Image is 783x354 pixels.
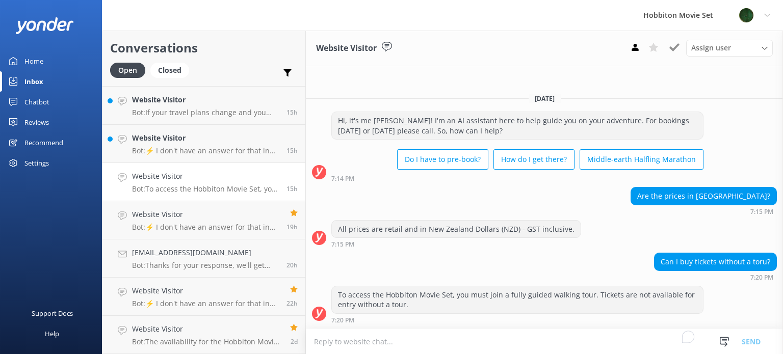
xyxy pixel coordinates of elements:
a: Open [110,64,150,75]
button: Middle-earth Halfling Marathon [580,149,703,170]
p: Bot: Thanks for your response, we'll get back to you as soon as we can during opening hours. [132,261,279,270]
strong: 7:15 PM [331,241,354,248]
h4: Website Visitor [132,132,279,144]
span: Aug 20 2025 07:35pm (UTC +12:00) Pacific/Auckland [286,146,298,155]
span: Aug 20 2025 03:21pm (UTC +12:00) Pacific/Auckland [286,223,298,231]
div: Inbox [24,71,43,92]
div: Aug 20 2025 07:14pm (UTC +12:00) Pacific/Auckland [331,175,703,182]
a: [EMAIL_ADDRESS][DOMAIN_NAME]Bot:Thanks for your response, we'll get back to you as soon as we can... [102,239,305,278]
a: Website VisitorBot:To access the Hobbiton Movie Set, you must join a fully guided walking tour. T... [102,163,305,201]
strong: 7:15 PM [750,209,773,215]
span: Aug 20 2025 12:26pm (UTC +12:00) Pacific/Auckland [286,299,298,308]
h2: Conversations [110,38,298,58]
div: Open [110,63,145,78]
p: Bot: To access the Hobbiton Movie Set, you must join a fully guided walking tour. Tickets are not... [132,184,279,194]
textarea: To enrich screen reader interactions, please activate Accessibility in Grammarly extension settings [306,329,783,354]
p: Bot: ⚡ I don't have an answer for that in my knowledge base. Please try and rephrase your questio... [132,223,279,232]
strong: 7:20 PM [331,317,354,323]
span: Aug 19 2025 04:32am (UTC +12:00) Pacific/Auckland [291,337,298,346]
h4: Website Visitor [132,94,279,105]
span: Aug 20 2025 08:09pm (UTC +12:00) Pacific/Auckland [286,108,298,117]
div: Aug 20 2025 07:15pm (UTC +12:00) Pacific/Auckland [631,208,777,215]
h3: Website Visitor [316,42,377,55]
p: Bot: ⚡ I don't have an answer for that in my knowledge base. Please try and rephrase your questio... [132,299,279,308]
span: [DATE] [529,94,561,103]
a: Website VisitorBot:⚡ I don't have an answer for that in my knowledge base. Please try and rephras... [102,278,305,316]
span: Aug 20 2025 02:52pm (UTC +12:00) Pacific/Auckland [286,261,298,269]
p: Bot: If your travel plans change and you need to amend your booking, please contact our team at [... [132,108,279,117]
div: Can I buy tickets without a toru? [655,253,776,270]
a: Closed [150,64,194,75]
h4: Website Visitor [132,171,279,182]
div: Assign User [686,40,773,56]
a: Website VisitorBot:If your travel plans change and you need to amend your booking, please contact... [102,87,305,125]
img: 34-1625720359.png [739,8,754,23]
div: Support Docs [32,303,73,323]
a: Website VisitorBot:⚡ I don't have an answer for that in my knowledge base. Please try and rephras... [102,125,305,163]
button: Do I have to pre-book? [397,149,488,170]
div: Aug 20 2025 07:20pm (UTC +12:00) Pacific/Auckland [654,274,777,281]
div: Aug 20 2025 07:15pm (UTC +12:00) Pacific/Auckland [331,240,581,248]
div: Help [45,323,59,344]
span: Aug 20 2025 07:20pm (UTC +12:00) Pacific/Auckland [286,184,298,193]
h4: Website Visitor [132,285,279,296]
div: All prices are retail and in New Zealand Dollars (NZD) - GST inclusive. [332,221,581,238]
div: To access the Hobbiton Movie Set, you must join a fully guided walking tour. Tickets are not avai... [332,286,703,313]
div: Are the prices in [GEOGRAPHIC_DATA]? [631,187,776,205]
div: Closed [150,63,189,78]
div: Hi, it's me [PERSON_NAME]! I'm an AI assistant here to help guide you on your adventure. For book... [332,112,703,139]
div: Settings [24,153,49,173]
div: Chatbot [24,92,49,112]
p: Bot: ⚡ I don't have an answer for that in my knowledge base. Please try and rephrase your questio... [132,146,279,155]
span: Assign user [691,42,731,53]
p: Bot: The availability for the Hobbiton Movie Set Beer Festival in [DATE] will be released soon. Y... [132,337,282,346]
div: Reviews [24,112,49,132]
div: Home [24,51,43,71]
h4: [EMAIL_ADDRESS][DOMAIN_NAME] [132,247,279,258]
div: Recommend [24,132,63,153]
strong: 7:14 PM [331,176,354,182]
strong: 7:20 PM [750,275,773,281]
a: Website VisitorBot:⚡ I don't have an answer for that in my knowledge base. Please try and rephras... [102,201,305,239]
img: yonder-white-logo.png [15,17,74,34]
h4: Website Visitor [132,323,282,335]
a: Website VisitorBot:The availability for the Hobbiton Movie Set Beer Festival in [DATE] will be re... [102,316,305,354]
h4: Website Visitor [132,209,279,220]
div: Aug 20 2025 07:20pm (UTC +12:00) Pacific/Auckland [331,316,703,323]
button: How do I get there? [493,149,575,170]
